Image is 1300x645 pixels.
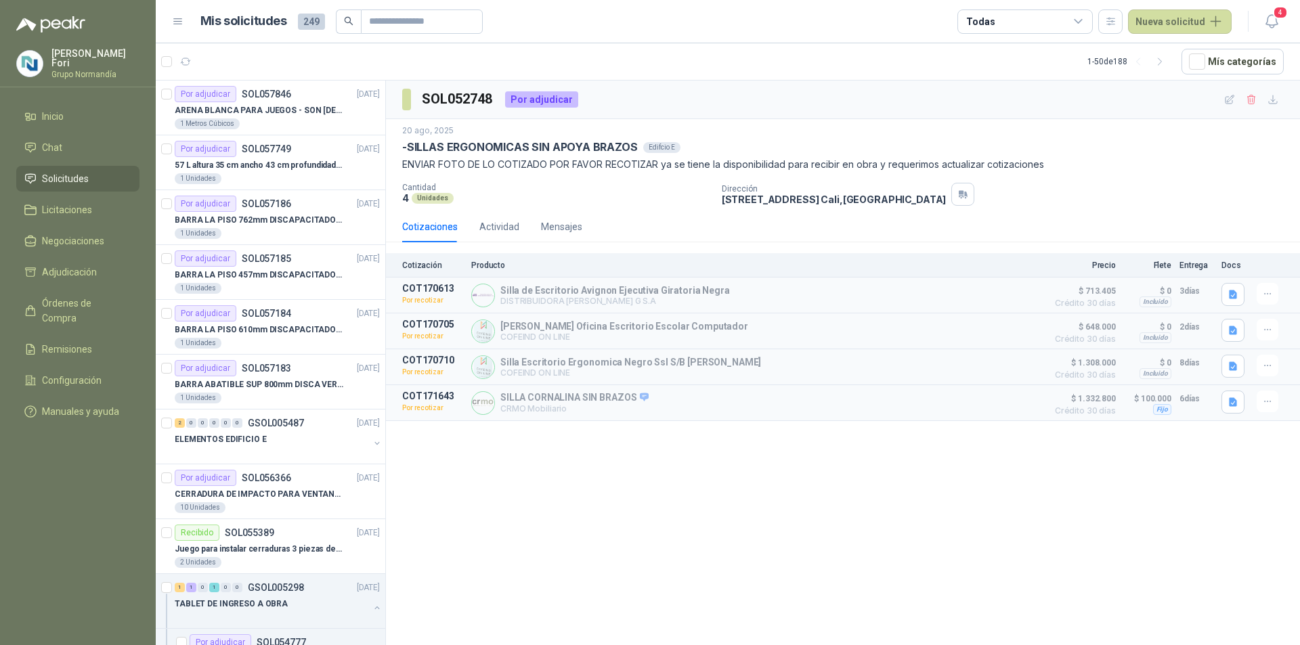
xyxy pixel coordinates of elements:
p: $ 0 [1124,319,1171,335]
p: [PERSON_NAME] Oficina Escritorio Escolar Computador [500,321,748,332]
div: Unidades [412,193,454,204]
div: Por adjudicar [175,360,236,376]
a: Adjudicación [16,259,139,285]
span: 249 [298,14,325,30]
span: $ 648.000 [1048,319,1116,335]
span: Negociaciones [42,233,104,248]
div: 1 Unidades [175,393,221,403]
p: SOL057183 [242,363,291,373]
div: Por adjudicar [175,470,236,486]
img: Company Logo [17,51,43,76]
h3: SOL052748 [422,89,494,110]
button: Nueva solicitud [1128,9,1232,34]
p: 20 ago, 2025 [402,125,454,137]
a: Por adjudicarSOL057183[DATE] BARRA ABATIBLE SUP 800mm DISCA VERT SOCO1 Unidades [156,355,385,409]
div: Incluido [1140,368,1171,379]
div: 1 Metros Cúbicos [175,118,240,129]
span: $ 1.308.000 [1048,355,1116,371]
span: Manuales y ayuda [42,404,119,419]
p: GSOL005487 [248,418,304,428]
button: 4 [1259,9,1284,34]
div: Incluido [1140,296,1171,307]
div: 2 Unidades [175,557,221,568]
p: ARENA BLANCA PARA JUEGOS - SON [DEMOGRAPHIC_DATA].31 METROS CUBICOS [175,104,343,117]
div: 0 [232,418,242,428]
span: Configuración [42,373,102,388]
p: Por recotizar [402,294,463,307]
p: 8 días [1179,355,1213,371]
div: Todas [966,14,995,29]
span: 4 [1273,6,1288,19]
p: [DATE] [357,581,380,594]
p: 6 días [1179,391,1213,407]
p: TABLET DE INGRESO A OBRA [175,598,288,610]
a: Por adjudicarSOL057186[DATE] BARRA LA PISO 762mm DISCAPACITADOS SOCO1 Unidades [156,190,385,245]
div: 1 Unidades [175,283,221,294]
div: Recibido [175,525,219,541]
a: Licitaciones [16,197,139,223]
img: Company Logo [472,392,494,414]
p: [DATE] [357,88,380,101]
p: SOL055389 [225,528,274,537]
span: $ 1.332.800 [1048,391,1116,407]
p: SOL056366 [242,473,291,483]
p: BARRA LA PISO 457mm DISCAPACITADOS SOCO [175,269,343,282]
a: Configuración [16,368,139,393]
div: 0 [221,583,231,592]
p: Cotización [402,261,463,270]
img: Company Logo [472,284,494,307]
a: Remisiones [16,336,139,362]
div: Actividad [479,219,519,234]
a: Por adjudicarSOL057185[DATE] BARRA LA PISO 457mm DISCAPACITADOS SOCO1 Unidades [156,245,385,300]
span: Remisiones [42,342,92,357]
div: Fijo [1153,404,1171,415]
p: Cantidad [402,183,711,192]
span: Crédito 30 días [1048,335,1116,343]
span: Inicio [42,109,64,124]
p: COT170613 [402,283,463,294]
div: Por adjudicar [175,86,236,102]
p: SOL057184 [242,309,291,318]
a: Inicio [16,104,139,129]
div: 1 Unidades [175,338,221,349]
span: Licitaciones [42,202,92,217]
p: [STREET_ADDRESS] Cali , [GEOGRAPHIC_DATA] [722,194,947,205]
p: Silla de Escritorio Avignon Ejecutiva Giratoria Negra [500,285,730,296]
img: Company Logo [472,356,494,378]
p: $ 100.000 [1124,391,1171,407]
p: BARRA ABATIBLE SUP 800mm DISCA VERT SOCO [175,378,343,391]
a: Por adjudicarSOL057749[DATE] 57 L altura 35 cm ancho 43 cm profundidad 39 cm1 Unidades [156,135,385,190]
p: [DATE] [357,362,380,375]
p: 2 días [1179,319,1213,335]
a: RecibidoSOL055389[DATE] Juego para instalar cerraduras 3 piezas de acero al carbono - Pretul2 Uni... [156,519,385,574]
p: [DATE] [357,472,380,485]
p: CRMO Mobiliario [500,403,649,414]
p: DISTRIBUIDORA [PERSON_NAME] G S.A [500,296,730,306]
div: 1 - 50 de 188 [1087,51,1171,72]
p: Precio [1048,261,1116,270]
div: 0 [232,583,242,592]
span: search [344,16,353,26]
p: ENVIAR FOTO DE LO COTIZADO POR FAVOR RECOTIZAR ya se tiene la disponibilidad para recibir en obra... [402,157,1284,172]
div: 0 [209,418,219,428]
p: SOL057185 [242,254,291,263]
p: [DATE] [357,527,380,539]
img: Logo peakr [16,16,85,32]
p: Entrega [1179,261,1213,270]
p: Docs [1221,261,1249,270]
div: Incluido [1140,332,1171,343]
p: 3 días [1179,283,1213,299]
p: [PERSON_NAME] Fori [51,49,139,68]
span: $ 713.405 [1048,283,1116,299]
div: Por adjudicar [175,196,236,212]
a: Por adjudicarSOL057846[DATE] ARENA BLANCA PARA JUEGOS - SON [DEMOGRAPHIC_DATA].31 METROS CUBICOS1... [156,81,385,135]
div: Por adjudicar [175,141,236,157]
div: Edifcio E [643,142,680,153]
p: BARRA LA PISO 762mm DISCAPACITADOS SOCO [175,214,343,227]
p: Silla Escritorio Ergonomica Negro Ssl S/B [PERSON_NAME] [500,357,761,368]
p: 57 L altura 35 cm ancho 43 cm profundidad 39 cm [175,159,343,172]
a: Negociaciones [16,228,139,254]
p: Juego para instalar cerraduras 3 piezas de acero al carbono - Pretul [175,543,343,556]
p: COT170705 [402,319,463,330]
p: COT171643 [402,391,463,401]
